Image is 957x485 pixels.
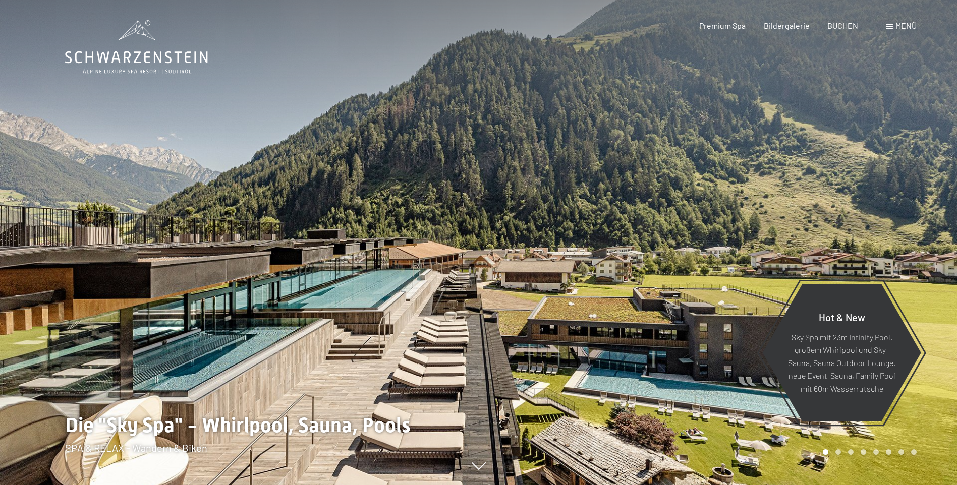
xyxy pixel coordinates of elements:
div: Carousel Pagination [819,449,917,455]
div: Carousel Page 8 [911,449,917,455]
span: Menü [895,21,917,30]
a: Premium Spa [699,21,746,30]
div: Carousel Page 5 [873,449,879,455]
div: Carousel Page 6 [886,449,891,455]
div: Carousel Page 7 [898,449,904,455]
div: Carousel Page 3 [848,449,854,455]
a: Bildergalerie [764,21,810,30]
a: Hot & New Sky Spa mit 23m Infinity Pool, großem Whirlpool und Sky-Sauna, Sauna Outdoor Lounge, ne... [762,283,922,422]
a: BUCHEN [827,21,858,30]
p: Sky Spa mit 23m Infinity Pool, großem Whirlpool und Sky-Sauna, Sauna Outdoor Lounge, neue Event-S... [787,330,896,395]
span: Hot & New [819,311,865,323]
div: Carousel Page 1 (Current Slide) [823,449,828,455]
div: Carousel Page 2 [835,449,841,455]
div: Carousel Page 4 [861,449,866,455]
